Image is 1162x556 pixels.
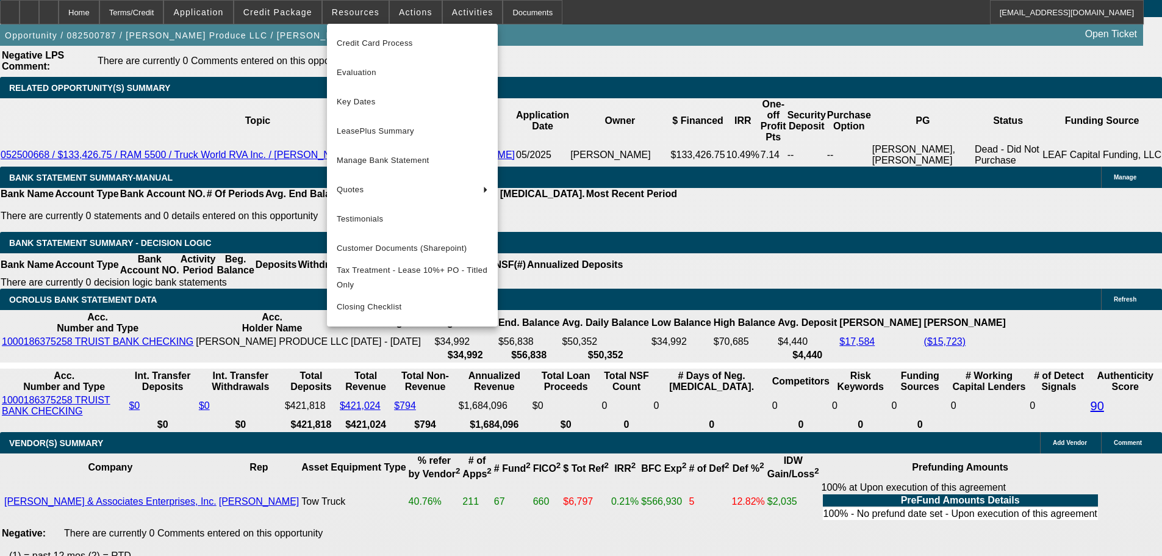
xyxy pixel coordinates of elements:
span: Credit Card Process [337,36,488,51]
span: LeasePlus Summary [337,124,488,139]
span: Testimonials [337,212,488,226]
span: Customer Documents (Sharepoint) [337,241,488,256]
span: Evaluation [337,65,488,80]
span: Tax Treatment - Lease 10%+ PO - Titled Only [337,263,488,292]
span: Manage Bank Statement [337,153,488,168]
span: Quotes [337,182,473,197]
span: Key Dates [337,95,488,109]
span: Closing Checklist [337,302,402,311]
